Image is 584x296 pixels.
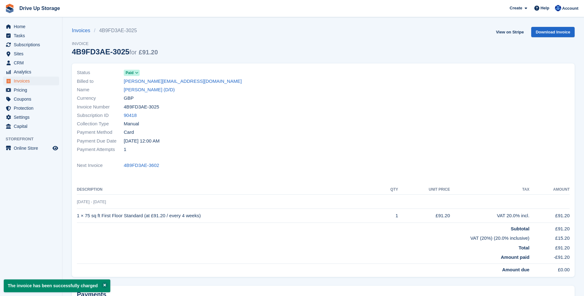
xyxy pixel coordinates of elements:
[77,209,379,223] td: 1 × 75 sq ft First Floor Standard (at £91.20 / every 4 weeks)
[3,122,59,131] a: menu
[14,22,51,31] span: Home
[77,95,124,102] span: Currency
[72,48,158,56] div: 4B9FD3AE-3025
[77,69,124,76] span: Status
[519,245,530,250] strong: Total
[77,103,124,111] span: Invoice Number
[14,95,51,103] span: Coupons
[124,146,126,153] span: 1
[77,78,124,85] span: Billed to
[398,185,450,195] th: Unit Price
[124,95,134,102] span: GBP
[511,226,529,231] strong: Subtotal
[3,40,59,49] a: menu
[14,77,51,85] span: Invoices
[3,31,59,40] a: menu
[124,86,175,93] a: [PERSON_NAME] (D/D)
[77,162,124,169] span: Next Invoice
[124,69,140,76] a: Paid
[398,209,450,223] td: £91.20
[3,144,59,153] a: menu
[3,86,59,94] a: menu
[124,120,139,128] span: Manual
[124,129,134,136] span: Card
[531,27,575,37] a: Download Invoice
[124,112,137,119] a: 90418
[124,78,242,85] a: [PERSON_NAME][EMAIL_ADDRESS][DOMAIN_NAME]
[14,68,51,76] span: Analytics
[77,129,124,136] span: Payment Method
[14,122,51,131] span: Capital
[14,113,51,122] span: Settings
[379,209,398,223] td: 1
[529,209,570,223] td: £91.20
[124,103,159,111] span: 4B9FD3AE-3025
[14,144,51,153] span: Online Store
[529,232,570,242] td: £15.20
[3,22,59,31] a: menu
[450,212,529,219] div: VAT 20.0% incl.
[14,86,51,94] span: Pricing
[379,185,398,195] th: QTY
[126,70,133,76] span: Paid
[510,5,522,11] span: Create
[3,104,59,113] a: menu
[3,95,59,103] a: menu
[139,49,158,56] span: £91.20
[14,58,51,67] span: CRM
[77,112,124,119] span: Subscription ID
[5,4,14,13] img: stora-icon-8386f47178a22dfd0bd8f6a31ec36ba5ce8667c1dd55bd0f319d3a0aa187defe.svg
[3,113,59,122] a: menu
[14,49,51,58] span: Sites
[14,31,51,40] span: Tasks
[4,279,110,292] p: The invoice has been successfully charged
[77,199,106,204] span: [DATE] - [DATE]
[529,185,570,195] th: Amount
[3,77,59,85] a: menu
[77,232,529,242] td: VAT (20%) (20.0% inclusive)
[77,120,124,128] span: Collection Type
[77,146,124,153] span: Payment Attempts
[3,58,59,67] a: menu
[562,5,578,12] span: Account
[529,251,570,263] td: -£91.20
[52,144,59,152] a: Preview store
[14,104,51,113] span: Protection
[17,3,62,13] a: Drive Up Storage
[3,68,59,76] a: menu
[124,162,159,169] a: 4B9FD3AE-3602
[529,242,570,252] td: £91.20
[541,5,549,11] span: Help
[77,185,379,195] th: Description
[3,49,59,58] a: menu
[501,254,530,260] strong: Amount paid
[72,27,158,34] nav: breadcrumbs
[77,86,124,93] span: Name
[502,267,530,272] strong: Amount due
[72,41,158,47] span: Invoice
[124,138,160,145] time: 2025-07-02 23:00:00 UTC
[14,40,51,49] span: Subscriptions
[555,5,561,11] img: Widnes Team
[72,27,94,34] a: Invoices
[77,138,124,145] span: Payment Due Date
[6,136,62,142] span: Storefront
[529,263,570,273] td: £0.00
[129,49,137,56] span: for
[529,223,570,232] td: £91.20
[493,27,526,37] a: View on Stripe
[450,185,529,195] th: Tax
